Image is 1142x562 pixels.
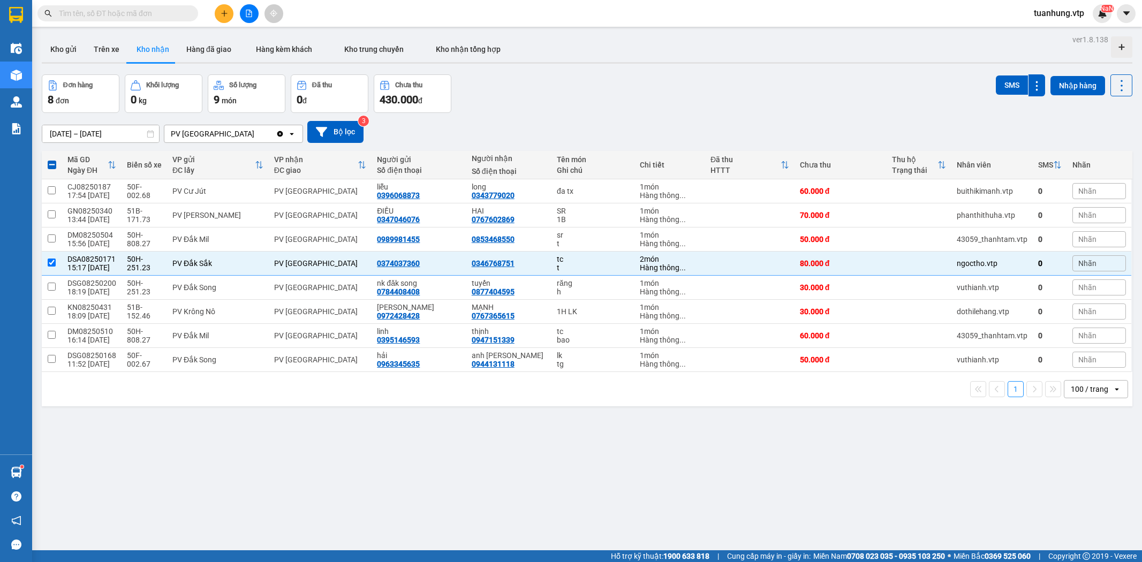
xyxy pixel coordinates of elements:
[172,166,255,174] div: ĐC lấy
[297,93,302,106] span: 0
[127,183,162,200] div: 50F-002.68
[957,235,1027,244] div: 43059_thanhtam.vtp
[640,351,700,360] div: 1 món
[957,331,1027,340] div: 43059_thanhtam.vtp
[172,355,263,364] div: PV Đắk Song
[472,312,515,320] div: 0767365615
[557,187,629,195] div: đa tx
[679,336,686,344] span: ...
[472,303,546,312] div: MẠNH
[245,10,253,17] span: file-add
[1038,259,1062,268] div: 0
[640,183,700,191] div: 1 món
[679,287,686,296] span: ...
[67,239,116,248] div: 15:56 [DATE]
[344,45,404,54] span: Kho trung chuyển
[67,166,108,174] div: Ngày ĐH
[557,351,629,360] div: lk
[374,74,451,113] button: Chưa thu430.000đ
[1078,235,1096,244] span: Nhãn
[42,125,159,142] input: Select a date range.
[1072,161,1126,169] div: Nhãn
[1038,283,1062,292] div: 0
[640,336,700,344] div: Hàng thông thường
[274,155,358,164] div: VP nhận
[1100,5,1114,12] sup: NaN
[264,4,283,23] button: aim
[640,191,700,200] div: Hàng thông thường
[663,552,709,560] strong: 1900 633 818
[67,231,116,239] div: DM08250504
[948,554,951,558] span: ⚪️
[67,287,116,296] div: 18:19 [DATE]
[377,235,420,244] div: 0989981455
[472,279,546,287] div: tuyến
[44,10,52,17] span: search
[274,283,367,292] div: PV [GEOGRAPHIC_DATA]
[557,239,629,248] div: t
[42,74,119,113] button: Đơn hàng8đơn
[377,183,460,191] div: liễu
[377,360,420,368] div: 0963345635
[274,331,367,340] div: PV [GEOGRAPHIC_DATA]
[640,312,700,320] div: Hàng thông thường
[1111,36,1132,58] div: Tạo kho hàng mới
[679,215,686,224] span: ...
[1117,4,1136,23] button: caret-down
[62,151,122,179] th: Toggle SortBy
[892,155,937,164] div: Thu hộ
[957,355,1027,364] div: vuthianh.vtp
[131,93,137,106] span: 0
[1078,187,1096,195] span: Nhãn
[1078,355,1096,364] span: Nhãn
[800,235,881,244] div: 50.000 đ
[800,161,881,169] div: Chưa thu
[472,360,515,368] div: 0944131118
[472,207,546,215] div: HAI
[705,151,795,179] th: Toggle SortBy
[128,36,178,62] button: Kho nhận
[67,303,116,312] div: KN08250431
[679,312,686,320] span: ...
[307,121,364,143] button: Bộ lọc
[800,331,881,340] div: 60.000 đ
[640,303,700,312] div: 1 món
[1083,552,1090,560] span: copyright
[640,255,700,263] div: 2 món
[640,239,700,248] div: Hàng thông thường
[996,75,1028,95] button: SMS
[679,360,686,368] span: ...
[1038,331,1062,340] div: 0
[172,235,263,244] div: PV Đắk Mil
[178,36,240,62] button: Hàng đã giao
[1050,76,1105,95] button: Nhập hàng
[557,360,629,368] div: tg
[377,259,420,268] div: 0374037360
[800,307,881,316] div: 30.000 đ
[229,81,256,89] div: Số lượng
[85,36,128,62] button: Trên xe
[377,327,460,336] div: linh
[240,4,259,23] button: file-add
[800,283,881,292] div: 30.000 đ
[269,151,372,179] th: Toggle SortBy
[418,96,422,105] span: đ
[1038,355,1062,364] div: 0
[800,211,881,219] div: 70.000 đ
[957,211,1027,219] div: phanthithuha.vtp
[127,231,162,248] div: 50H-808.27
[274,259,367,268] div: PV [GEOGRAPHIC_DATA]
[274,235,367,244] div: PV [GEOGRAPHIC_DATA]
[954,550,1031,562] span: Miền Bắc
[557,287,629,296] div: h
[67,155,108,164] div: Mã GD
[377,155,460,164] div: Người gửi
[557,307,629,316] div: 1H LK
[67,215,116,224] div: 13:44 [DATE]
[472,183,546,191] div: long
[125,74,202,113] button: Khối lượng0kg
[1025,6,1093,20] span: tuanhung.vtp
[679,191,686,200] span: ...
[270,10,277,17] span: aim
[11,70,22,81] img: warehouse-icon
